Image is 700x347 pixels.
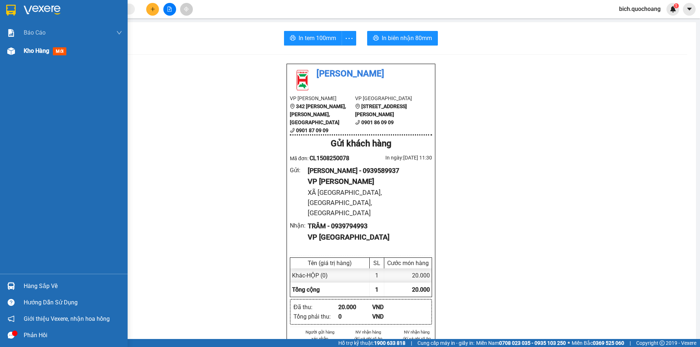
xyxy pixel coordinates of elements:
[342,31,356,46] button: more
[686,6,693,12] span: caret-down
[342,34,356,43] span: more
[293,312,338,321] div: Tổng phải thu :
[373,35,379,42] span: printer
[290,128,295,133] span: phone
[361,154,432,162] div: In ngày: [DATE] 11:30
[355,104,360,109] span: environment
[670,6,676,12] img: icon-new-feature
[308,176,426,187] div: VP [PERSON_NAME]
[417,339,474,347] span: Cung cấp máy in - giấy in:
[7,47,15,55] img: warehouse-icon
[6,5,16,16] img: logo-vxr
[675,3,677,8] span: 1
[24,330,122,341] div: Phản hồi
[353,329,384,335] li: NV nhận hàng
[146,3,159,16] button: plus
[304,329,335,342] li: Người gửi hàng xác nhận
[613,4,666,13] span: bich.quochoang
[6,15,82,24] div: [PERSON_NAME]
[310,155,349,162] span: CL1508250078
[683,3,696,16] button: caret-down
[163,3,176,16] button: file-add
[116,30,122,36] span: down
[338,339,405,347] span: Hỗ trợ kỹ thuật:
[7,29,15,37] img: solution-icon
[290,94,355,102] li: VP [PERSON_NAME]
[308,188,426,218] div: XÃ [GEOGRAPHIC_DATA], [GEOGRAPHIC_DATA], [GEOGRAPHIC_DATA]
[8,315,15,322] span: notification
[308,232,426,243] div: VP [GEOGRAPHIC_DATA]
[184,7,189,12] span: aim
[476,339,566,347] span: Miền Nam
[290,166,308,175] div: Gửi :
[372,303,406,312] div: VND
[593,340,624,346] strong: 0369 525 060
[6,34,82,69] div: XÃ [GEOGRAPHIC_DATA], [GEOGRAPHIC_DATA], [GEOGRAPHIC_DATA]
[386,260,430,267] div: Cước món hàng
[7,282,15,290] img: warehouse-icon
[6,6,82,15] div: [PERSON_NAME]
[284,31,342,46] button: printerIn tem 100mm
[87,31,161,42] div: 0939794993
[290,104,295,109] span: environment
[290,103,346,125] b: 342 [PERSON_NAME], [PERSON_NAME], [GEOGRAPHIC_DATA]
[375,286,378,293] span: 1
[290,67,432,81] li: [PERSON_NAME]
[630,339,631,347] span: |
[290,137,432,151] div: Gửi khách hàng
[367,31,438,46] button: printerIn biên nhận 80mm
[308,221,426,231] div: TRÂM - 0939794993
[150,7,155,12] span: plus
[53,47,66,55] span: mới
[296,127,328,133] b: 0901 87 09 09
[290,154,361,163] div: Mã đơn:
[290,67,315,92] img: logo.jpg
[6,24,82,34] div: 0939589937
[355,120,360,125] span: phone
[8,299,15,306] span: question-circle
[290,221,308,230] div: Nhận :
[292,286,320,293] span: Tổng cộng
[355,103,407,117] b: [STREET_ADDRESS][PERSON_NAME]
[290,35,296,42] span: printer
[87,23,161,31] div: TRÂM
[382,33,432,43] span: In biên nhận 80mm
[372,312,406,321] div: VND
[299,33,336,43] span: In tem 100mm
[87,6,104,14] span: Nhận:
[167,7,172,12] span: file-add
[24,314,110,323] span: Giới thiệu Vexere, nhận hoa hồng
[292,272,328,279] span: Khác - HỘP (0)
[6,7,17,15] span: Gửi:
[24,28,46,37] span: Báo cáo
[374,340,405,346] strong: 1900 633 818
[8,332,15,339] span: message
[338,312,372,321] div: 0
[411,339,412,347] span: |
[355,94,420,102] li: VP [GEOGRAPHIC_DATA]
[401,329,432,335] li: NV nhận hàng
[87,6,161,23] div: [GEOGRAPHIC_DATA]
[372,260,382,267] div: SL
[660,340,665,346] span: copyright
[308,166,426,176] div: [PERSON_NAME] - 0939589937
[412,286,430,293] span: 20.000
[293,303,338,312] div: Đã thu :
[384,268,432,283] div: 20.000
[361,119,394,125] b: 0901 86 09 09
[24,47,49,54] span: Kho hàng
[674,3,679,8] sup: 1
[180,3,193,16] button: aim
[338,303,372,312] div: 20.000
[370,268,384,283] div: 1
[292,260,367,267] div: Tên (giá trị hàng)
[24,297,122,308] div: Hướng dẫn sử dụng
[568,342,570,344] span: ⚪️
[572,339,624,347] span: Miền Bắc
[499,340,566,346] strong: 0708 023 035 - 0935 103 250
[24,281,122,292] div: Hàng sắp về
